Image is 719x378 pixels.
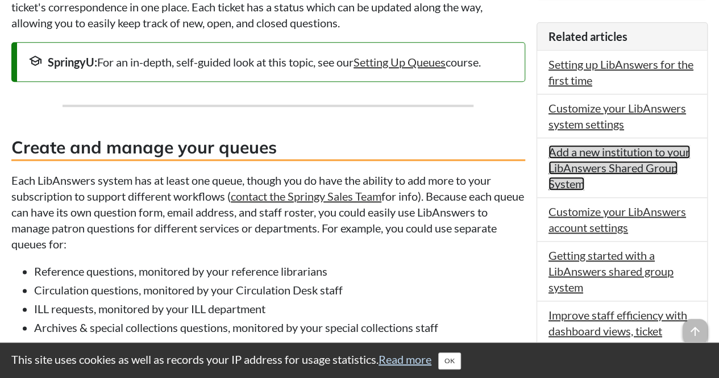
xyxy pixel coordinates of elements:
div: For an in-depth, self-guided look at this topic, see our course. [28,54,513,70]
a: Add a new institution to your LibAnswers Shared Group System [548,145,690,190]
a: Getting started with a LibAnswers shared group system [548,248,674,294]
h3: Create and manage your queues [11,135,525,161]
li: Circulation questions, monitored by your Circulation Desk staff [34,282,525,298]
a: arrow_upward [683,320,708,334]
a: Customize your LibAnswers account settings [548,205,686,234]
a: Setting up LibAnswers for the first time [548,57,693,87]
span: school [28,54,42,68]
li: Electronic resources problem reports, monitored by your e-resources librarian [34,338,525,354]
a: Improve staff efficiency with dashboard views, ticket macros, automation, tasks, and canned chat ... [548,308,687,369]
li: ILL requests, monitored by your ILL department [34,301,525,317]
a: Customize your LibAnswers system settings [548,101,686,131]
button: Close [438,352,461,369]
span: arrow_upward [683,319,708,344]
li: Archives & special collections questions, monitored by your special collections staff [34,319,525,335]
a: Read more [379,352,431,366]
strong: SpringyU: [48,55,97,69]
span: Related articles [548,30,627,43]
a: Setting Up Queues [354,55,446,69]
p: Each LibAnswers system has at least one queue, though you do have the ability to add more to your... [11,172,525,252]
a: contact the Springy Sales Team [231,189,381,203]
li: Reference questions, monitored by your reference librarians [34,263,525,279]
